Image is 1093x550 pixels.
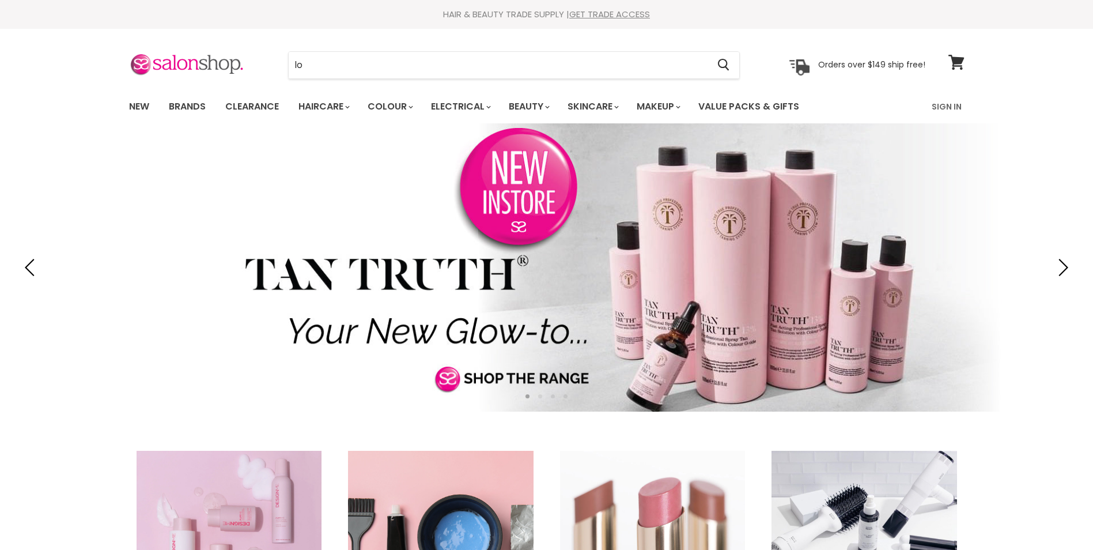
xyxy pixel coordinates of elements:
button: Previous [20,256,43,279]
a: New [120,95,158,119]
a: Value Packs & Gifts [690,95,808,119]
p: Orders over $149 ship free! [818,59,925,70]
li: Page dot 2 [538,394,542,398]
a: Clearance [217,95,288,119]
a: Brands [160,95,214,119]
a: Electrical [422,95,498,119]
li: Page dot 4 [563,394,568,398]
a: Sign In [925,95,969,119]
a: Colour [359,95,420,119]
li: Page dot 3 [551,394,555,398]
a: Haircare [290,95,357,119]
ul: Main menu [120,90,867,123]
nav: Main [115,90,979,123]
form: Product [288,51,740,79]
input: Search [289,52,709,78]
button: Search [709,52,739,78]
a: Makeup [628,95,687,119]
a: Skincare [559,95,626,119]
button: Next [1050,256,1073,279]
li: Page dot 1 [525,394,530,398]
a: Beauty [500,95,557,119]
a: GET TRADE ACCESS [569,8,650,20]
div: HAIR & BEAUTY TRADE SUPPLY | [115,9,979,20]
